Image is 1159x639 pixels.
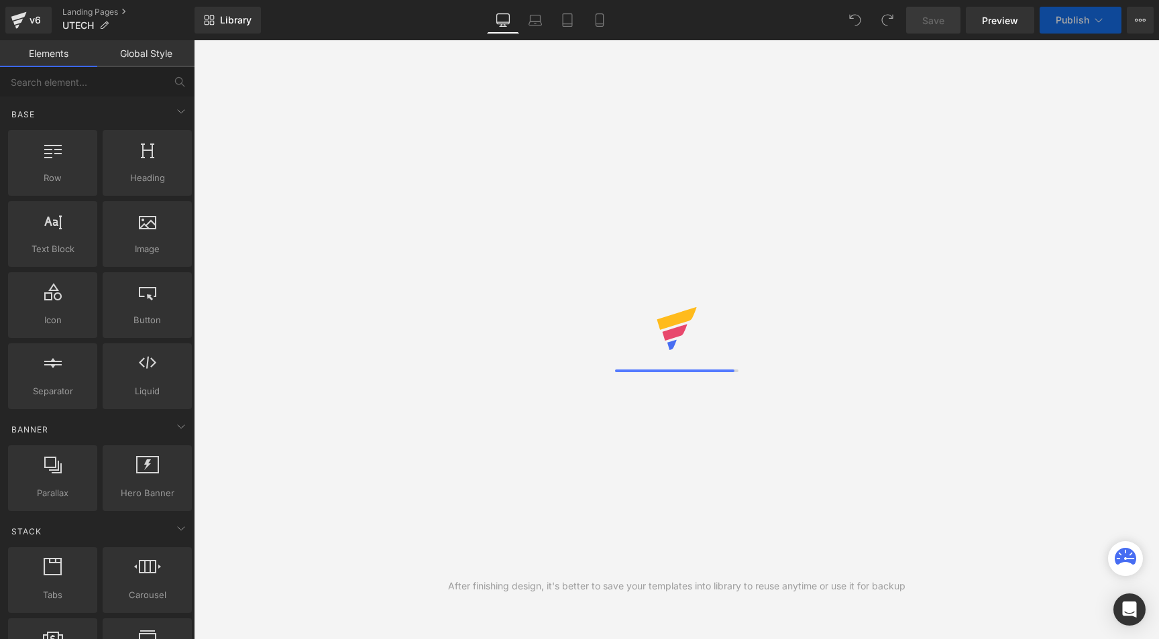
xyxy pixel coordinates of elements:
button: More [1127,7,1154,34]
span: Separator [12,384,93,398]
a: Tablet [551,7,584,34]
button: Redo [874,7,901,34]
span: Hero Banner [107,486,188,500]
a: Mobile [584,7,616,34]
a: v6 [5,7,52,34]
span: Save [922,13,944,27]
span: Image [107,242,188,256]
span: Row [12,171,93,185]
span: Heading [107,171,188,185]
div: Open Intercom Messenger [1113,593,1146,626]
span: Stack [10,525,43,538]
span: Parallax [12,486,93,500]
span: Carousel [107,588,188,602]
a: Desktop [487,7,519,34]
span: Liquid [107,384,188,398]
a: Laptop [519,7,551,34]
span: Button [107,313,188,327]
span: Library [220,14,252,26]
span: Icon [12,313,93,327]
a: New Library [195,7,261,34]
span: Tabs [12,588,93,602]
span: UTECH [62,20,94,31]
a: Global Style [97,40,195,67]
button: Undo [842,7,869,34]
div: v6 [27,11,44,29]
span: Text Block [12,242,93,256]
span: Base [10,108,36,121]
span: Banner [10,423,50,436]
span: Publish [1056,15,1089,25]
a: Landing Pages [62,7,195,17]
span: Preview [982,13,1018,27]
button: Publish [1040,7,1121,34]
a: Preview [966,7,1034,34]
div: After finishing design, it's better to save your templates into library to reuse anytime or use i... [448,579,905,593]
